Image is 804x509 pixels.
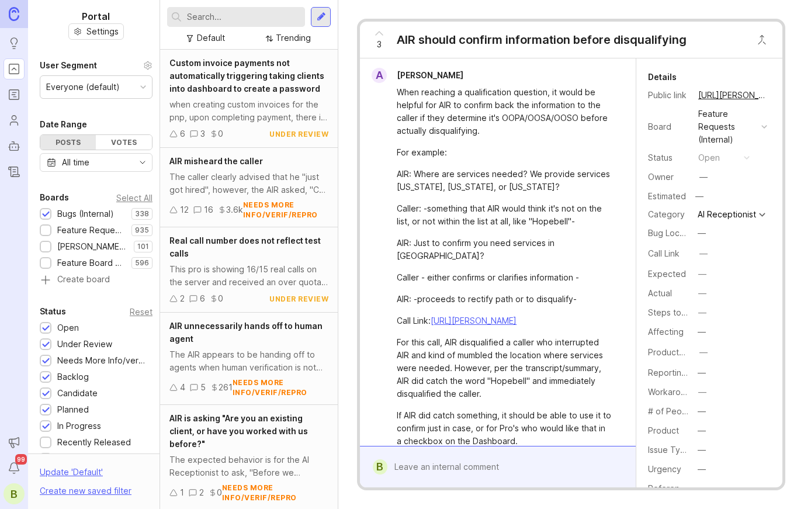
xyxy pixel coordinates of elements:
[397,168,612,193] div: AIR: Where are services needed? We provide services [US_STATE], [US_STATE], or [US_STATE]?
[40,117,87,131] div: Date Range
[696,345,711,360] button: ProductboardID
[169,321,323,344] span: AIR unnecessarily hands off to human agent
[169,171,328,196] div: The caller clearly advised that he "just got hired", however, the AIR asked, "Can you please clar...
[648,368,711,378] label: Reporting Team
[169,453,328,479] div: The expected behavior is for the AI Receptionist to ask, "Before we proceed, are you a new client...
[698,326,706,338] div: —
[57,207,114,220] div: Bugs (Internal)
[648,70,677,84] div: Details
[57,224,126,237] div: Feature Requests (Internal)
[698,386,706,399] div: —
[373,459,387,475] div: B
[204,203,213,216] div: 16
[218,127,223,140] div: 0
[40,191,69,205] div: Boards
[40,304,66,318] div: Status
[200,292,205,305] div: 6
[4,483,25,504] button: B
[135,226,149,235] p: 935
[226,203,243,216] div: 3.6k
[648,307,727,317] label: Steps to Reproduce
[57,240,128,253] div: [PERSON_NAME] (Public)
[135,258,149,268] p: 596
[86,26,119,37] span: Settings
[698,463,706,476] div: —
[197,32,225,44] div: Default
[698,151,720,164] div: open
[698,287,706,300] div: —
[180,203,189,216] div: 12
[397,70,463,80] span: [PERSON_NAME]
[372,68,387,83] div: A
[397,314,612,327] div: Call Link:
[698,306,706,319] div: —
[698,405,706,418] div: —
[397,86,612,137] div: When reaching a qualification question, it would be helpful for AIR to confirm back the informati...
[4,136,25,157] a: Autopilot
[4,110,25,131] a: Users
[695,286,710,301] button: Actual
[169,348,328,374] div: The AIR appears to be handing off to agents when human verification is not turned on.
[648,89,689,102] div: Public link
[116,195,153,201] div: Select All
[233,378,328,397] div: needs more info/verif/repro
[397,271,612,284] div: Caller - either confirms or clarifies information -
[9,7,19,20] img: Canny Home
[4,432,25,453] button: Announcements
[699,171,708,183] div: —
[180,292,185,305] div: 2
[397,336,612,400] div: For this call, AIR disqualified a caller who interrupted AIR and kind of mumbled the location whe...
[218,292,223,305] div: 0
[160,148,338,227] a: AIR misheard the callerThe caller clearly advised that he "just got hired", however, the AIR aske...
[397,237,612,262] div: AIR: Just to confirm you need services in [GEOGRAPHIC_DATA]?
[160,227,338,313] a: Real call number does not reflect test callsThis pro is showing 16/15 real calls on the server an...
[46,81,120,94] div: Everyone (default)
[648,151,689,164] div: Status
[648,464,681,474] label: Urgency
[96,135,151,150] div: Votes
[130,309,153,315] div: Reset
[57,371,89,383] div: Backlog
[40,484,131,497] div: Create new saved filter
[57,452,95,465] div: Complete
[199,486,204,499] div: 2
[217,486,222,499] div: 0
[68,23,124,40] button: Settings
[648,192,686,200] div: Estimated
[397,202,612,228] div: Caller: -something that AIR would think it's not on the list, or not within the list at all, like...
[40,135,96,150] div: Posts
[4,33,25,54] a: Ideas
[62,156,89,169] div: All time
[696,246,711,261] button: Call Link
[169,263,328,289] div: This pro is showing 16/15 real calls on the server and received an over quota email, but the dash...
[648,387,695,397] label: Workaround
[397,32,687,48] div: AIR should confirm information before disqualifying
[160,50,338,148] a: Custom invoice payments not automatically triggering taking clients into dashboard to create a pa...
[57,354,147,367] div: Needs More Info/verif/repro
[57,436,131,449] div: Recently Released
[750,28,774,51] button: Close button
[397,146,612,159] div: For example:
[169,156,263,166] span: AIR misheard the caller
[135,209,149,219] p: 338
[397,409,612,448] div: If AIR did catch something, it should be able to use it to confirm just in case, or for Pro's who...
[648,208,689,221] div: Category
[169,413,308,449] span: AIR is asking "Are you an existing client, or have you worked with us before?"
[648,347,710,357] label: ProductboardID
[269,129,328,139] div: under review
[40,58,97,72] div: User Segment
[243,200,328,220] div: needs more info/verif/repro
[180,127,185,140] div: 6
[180,381,185,394] div: 4
[695,266,710,282] button: Expected
[40,466,103,484] div: Update ' Default '
[187,11,300,23] input: Search...
[219,381,233,394] div: 261
[169,98,328,124] div: when creating custom invoices for the pnp, upon completing payment, there is a receipt page but i...
[57,387,98,400] div: Candidate
[133,158,152,167] svg: toggle icon
[431,316,517,326] a: [URL][PERSON_NAME]
[695,305,710,320] button: Steps to Reproduce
